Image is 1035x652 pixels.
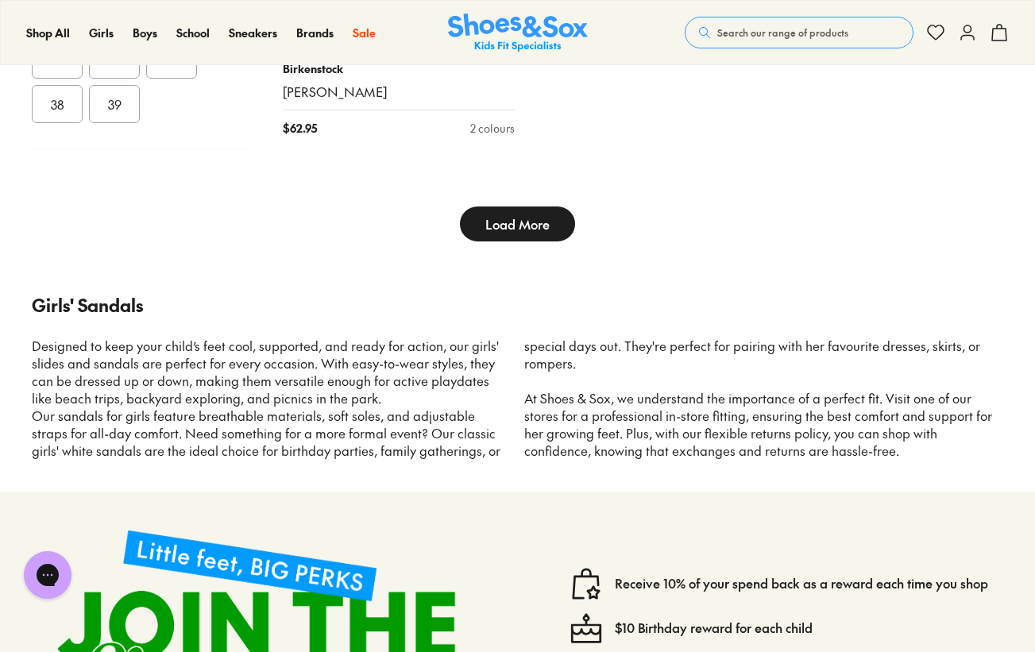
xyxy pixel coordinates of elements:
button: Load More [460,206,575,241]
img: vector1.svg [570,568,602,600]
a: Sneakers [229,25,277,41]
a: Sale [353,25,376,41]
button: Search our range of products [685,17,913,48]
button: 38 [32,84,83,122]
a: School [176,25,210,41]
p: Birkenstock [283,60,515,77]
img: cake--candle-birthday-event-special-sweet-cake-bake.svg [570,612,602,644]
iframe: Gorgias live chat messenger [16,546,79,604]
img: SNS_Logo_Responsive.svg [448,14,588,52]
a: Brands [296,25,334,41]
div: 2 colours [470,120,515,137]
p: Designed to keep your child’s feet cool, supported, and ready for action, our girls' slides and s... [32,338,512,407]
a: Shoes & Sox [448,14,588,52]
a: Shop All [26,25,70,41]
a: Receive 10% of your spend back as a reward each time you shop [615,575,988,592]
span: $ 62.95 [283,120,317,137]
button: 39 [89,84,140,122]
p: At Shoes & Sox, we understand the importance of a perfect fit. Visit one of our stores for a prof... [524,372,1004,460]
a: Girls [89,25,114,41]
a: $10 Birthday reward for each child [615,619,813,637]
p: Girls' Sandals [32,292,1003,318]
a: Boys [133,25,157,41]
span: Load More [485,214,550,233]
span: Search our range of products [717,25,848,40]
a: [PERSON_NAME] [283,83,515,101]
